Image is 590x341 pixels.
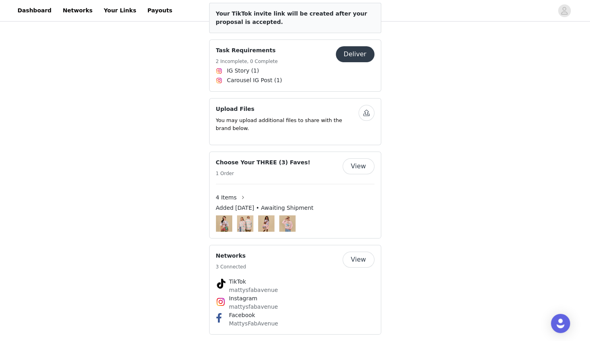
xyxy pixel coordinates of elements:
[216,263,246,270] h5: 3 Connected
[216,46,278,55] h4: Task Requirements
[551,314,570,333] div: Open Intercom Messenger
[216,204,314,212] span: Added [DATE] • Awaiting Shipment
[216,158,310,167] h4: Choose Your THREE (3) Faves!
[216,252,246,260] h4: Networks
[216,58,278,65] h5: 2 Incomplete, 0 Complete
[58,2,97,20] a: Networks
[237,215,253,232] img: The Golden Girls Flannel
[209,245,381,335] div: Networks
[229,311,361,319] h4: Facebook
[216,77,222,84] img: Instagram Icon
[279,215,296,232] img: The Golden Girls Drop Sleeve Crewneck
[209,39,381,92] div: Task Requirements
[561,4,568,17] div: avatar
[216,215,232,232] img: The Golden Girls Photo Drop Sleeve T-Shirt
[216,68,222,74] img: Instagram Icon
[258,215,274,232] img: The Golden Girls TV Bag
[343,252,374,268] button: View
[229,286,361,294] p: mattysfabavenue
[229,294,361,303] h4: Instagram
[99,2,141,20] a: Your Links
[229,319,361,328] p: MattysFabAvenue
[343,158,374,174] button: View
[216,297,225,307] img: Instagram Icon
[227,76,282,85] span: Carousel IG Post (1)
[143,2,177,20] a: Payouts
[216,10,367,25] span: Your TikTok invite link will be created after your proposal is accepted.
[13,2,56,20] a: Dashboard
[229,303,361,311] p: mattysfabavenue
[227,67,259,75] span: IG Story (1)
[336,46,374,62] button: Deliver
[216,170,310,177] h5: 1 Order
[229,278,361,286] h4: TikTok
[216,116,359,132] p: You may upload additional files to share with the brand below.
[216,193,237,202] span: 4 Items
[209,152,381,239] div: Choose Your THREE (3) Faves!
[216,105,359,113] h4: Upload Files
